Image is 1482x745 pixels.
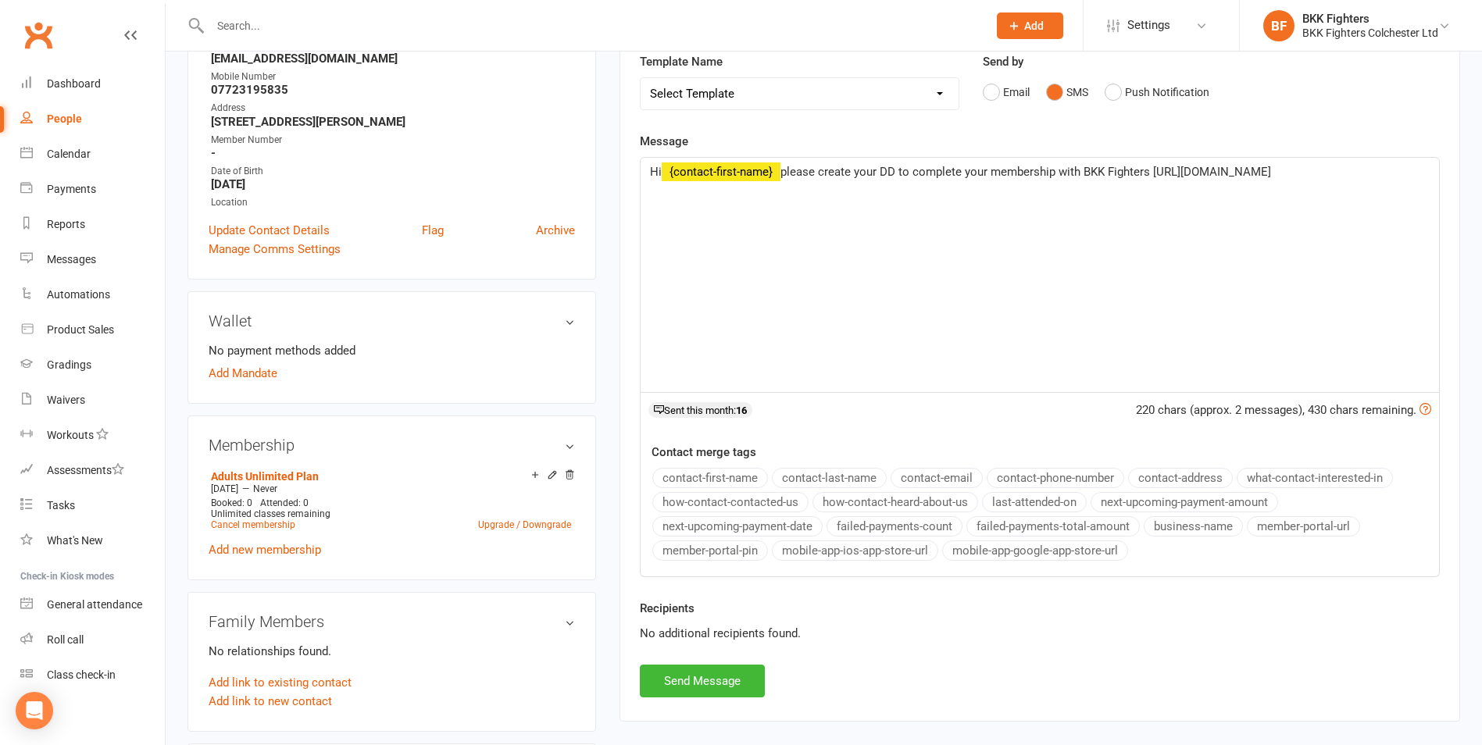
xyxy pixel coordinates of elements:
h3: Membership [209,437,575,454]
a: What's New [20,523,165,558]
div: Assessments [47,464,124,476]
div: Location [211,195,575,210]
div: 220 chars (approx. 2 messages), 430 chars remaining. [1136,401,1431,419]
label: Template Name [640,52,723,71]
button: failed-payments-total-amount [966,516,1140,536]
a: Automations [20,277,165,312]
div: Messages [47,253,96,266]
a: Product Sales [20,312,165,348]
label: Send by [983,52,1023,71]
label: Message [640,132,688,151]
a: Assessments [20,453,165,488]
a: Tasks [20,488,165,523]
div: Member Number [211,133,575,148]
a: Messages [20,242,165,277]
a: Payments [20,172,165,207]
a: Class kiosk mode [20,658,165,693]
button: contact-last-name [772,468,887,488]
button: mobile-app-google-app-store-url [942,540,1128,561]
div: What's New [47,534,103,547]
button: failed-payments-count [827,516,962,536]
div: Product Sales [47,323,114,336]
a: Add link to new contact [209,692,332,711]
a: People [20,102,165,137]
button: Add [997,12,1063,39]
div: Dashboard [47,77,101,90]
button: Email [983,77,1030,107]
span: [DATE] [211,483,238,494]
span: Attended: 0 [260,497,309,508]
button: member-portal-pin [652,540,768,561]
li: No payment methods added [209,341,575,360]
div: Tasks [47,499,75,512]
div: Address [211,101,575,116]
a: Upgrade / Downgrade [478,519,571,530]
a: Update Contact Details [209,221,330,240]
div: General attendance [47,598,142,611]
div: Roll call [47,633,84,646]
button: last-attended-on [982,492,1087,512]
h3: Wallet [209,312,575,330]
a: Flag [422,221,444,240]
button: Push Notification [1105,77,1209,107]
a: Manage Comms Settings [209,240,341,258]
div: No additional recipients found. [640,624,1440,643]
button: mobile-app-ios-app-store-url [772,540,938,561]
button: contact-phone-number [987,468,1124,488]
span: Add [1024,20,1044,32]
div: Class check-in [47,668,116,681]
span: Booked: 0 [211,497,252,508]
strong: [DATE] [211,177,575,191]
button: what-contact-interested-in [1237,468,1393,488]
div: Date of Birth [211,164,575,179]
a: Dashboard [20,66,165,102]
a: Clubworx [19,16,58,55]
strong: [EMAIL_ADDRESS][DOMAIN_NAME] [211,52,575,66]
button: how-contact-heard-about-us [812,492,978,512]
strong: [STREET_ADDRESS][PERSON_NAME] [211,115,575,129]
button: contact-first-name [652,468,768,488]
a: General attendance kiosk mode [20,587,165,622]
strong: 16 [736,405,747,416]
div: Reports [47,218,85,230]
button: Send Message [640,665,765,697]
div: BKK Fighters Colchester Ltd [1302,26,1438,40]
button: business-name [1144,516,1243,536]
label: Contact merge tags [652,443,756,462]
div: Workouts [47,429,94,441]
a: Cancel membership [211,519,295,530]
label: Recipients [640,599,695,618]
a: Roll call [20,622,165,658]
span: please create your DD to complete your membership with BKK Fighters [URL][DOMAIN_NAME] [780,165,1271,179]
p: No relationships found. [209,642,575,661]
div: Automations [47,288,110,301]
button: SMS [1046,77,1088,107]
strong: 07723195835 [211,83,575,97]
span: Never [253,483,277,494]
div: Open Intercom Messenger [16,692,53,729]
strong: - [211,146,575,160]
div: Mobile Number [211,70,575,84]
a: Reports [20,207,165,242]
div: Gradings [47,358,91,371]
div: BKK Fighters [1302,12,1438,26]
div: Sent this month: [648,402,752,418]
div: Payments [47,183,96,195]
a: Add Mandate [209,364,277,383]
a: Waivers [20,383,165,418]
a: Workouts [20,418,165,453]
span: Unlimited classes remaining [211,508,330,519]
a: Adults Unlimited Plan [211,470,319,483]
button: how-contact-contacted-us [652,492,809,512]
span: Hi [650,165,662,179]
div: BF [1263,10,1295,41]
button: member-portal-url [1247,516,1360,536]
button: contact-email [891,468,983,488]
span: Settings [1127,8,1170,43]
div: — [207,483,575,495]
a: Calendar [20,137,165,172]
button: contact-address [1128,468,1233,488]
a: Add link to existing contact [209,673,352,692]
div: People [47,112,82,125]
input: Search... [205,15,977,37]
